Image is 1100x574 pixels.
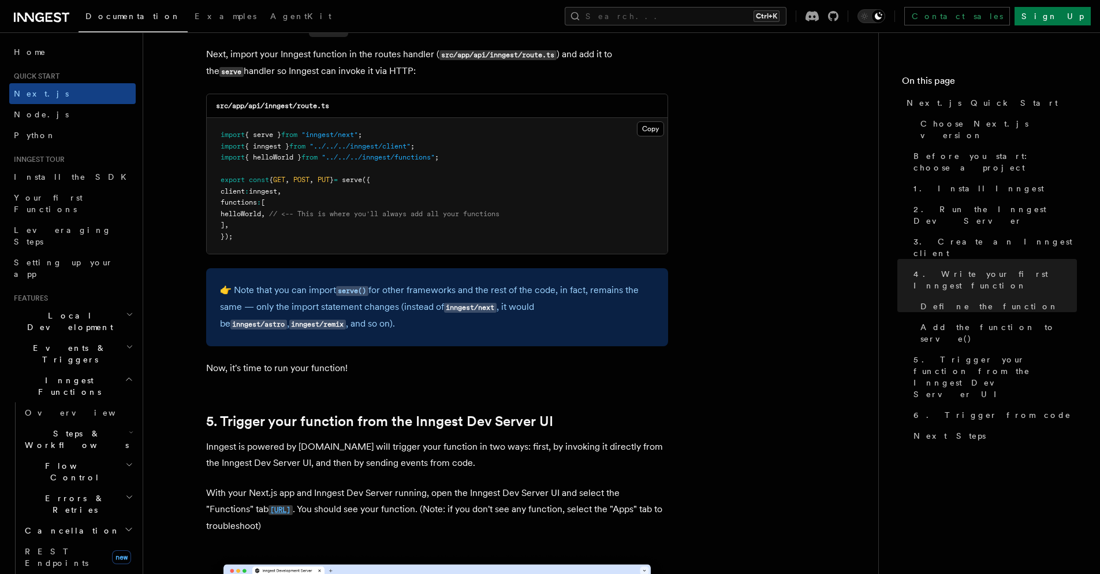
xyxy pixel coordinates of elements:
a: 3. Create an Inngest client [909,231,1077,264]
a: Install the SDK [9,166,136,187]
span: Node.js [14,110,69,119]
span: Errors & Retries [20,492,125,516]
span: import [221,153,245,161]
span: from [281,131,297,139]
p: With your Next.js app and Inngest Dev Server running, open the Inngest Dev Server UI and select t... [206,485,668,534]
span: Next Steps [913,430,986,442]
a: Leveraging Steps [9,220,136,252]
button: Events & Triggers [9,338,136,370]
a: Contact sales [904,7,1010,25]
span: Home [14,46,46,58]
span: Setting up your app [14,258,113,279]
button: Flow Control [20,456,136,488]
a: Choose Next.js version [916,113,1077,146]
span: = [334,176,338,184]
button: Cancellation [20,520,136,541]
p: Now, it's time to run your function! [206,360,668,376]
span: Flow Control [20,460,125,483]
span: ; [411,142,415,150]
span: : [257,198,261,206]
a: 5. Trigger your function from the Inngest Dev Server UI [206,413,553,429]
a: AgentKit [263,3,338,31]
span: ; [435,153,439,161]
a: serve() [336,284,368,295]
button: Inngest Functions [9,370,136,402]
span: , [285,176,289,184]
a: Define the function [916,296,1077,317]
span: 4. Write your first Inngest function [913,268,1077,291]
a: Before you start: choose a project [909,146,1077,178]
span: Leveraging Steps [14,225,111,246]
button: Toggle dark mode [857,9,885,23]
span: REST Endpoints [25,547,88,568]
span: import [221,142,245,150]
span: "../../../inngest/functions" [322,153,435,161]
span: 1. Install Inngest [913,183,1044,194]
span: , [225,221,229,229]
span: 3. Create an Inngest client [913,236,1077,259]
a: 6. Trigger from code [909,405,1077,425]
span: Steps & Workflows [20,428,129,451]
code: serve [219,67,244,77]
span: ] [221,221,225,229]
span: , [310,176,314,184]
span: Quick start [9,72,59,81]
span: functions [221,198,257,206]
span: Add the function to serve() [920,321,1077,345]
code: [URL] [269,505,293,515]
span: Overview [25,408,144,417]
span: client [221,187,245,195]
span: , [277,187,281,195]
span: Documentation [85,12,181,21]
span: Examples [195,12,256,21]
span: [ [261,198,265,206]
span: "../../../inngest/client" [310,142,411,150]
span: const [249,176,269,184]
code: src/app/api/inngest/route.ts [439,50,557,60]
span: serve [342,176,362,184]
a: Next.js [9,83,136,104]
span: export [221,176,245,184]
button: Search...Ctrl+K [565,7,786,25]
code: src/app/api/inngest/route.ts [216,102,329,110]
a: Home [9,42,136,62]
code: serve() [336,286,368,296]
span: Before you start: choose a project [913,150,1077,173]
a: Next.js Quick Start [902,92,1077,113]
span: AgentKit [270,12,331,21]
span: Define the function [920,301,1058,312]
span: , [261,210,265,218]
a: 5. Trigger your function from the Inngest Dev Server UI [909,349,1077,405]
a: REST Endpointsnew [20,541,136,573]
span: Local Development [9,310,126,333]
span: Choose Next.js version [920,118,1077,141]
span: PUT [318,176,330,184]
span: Inngest Functions [9,375,125,398]
a: Add the function to serve() [916,317,1077,349]
span: helloWorld [221,210,261,218]
a: Next Steps [909,425,1077,446]
span: Your first Functions [14,193,83,214]
span: from [289,142,305,150]
span: // <-- This is where you'll always add all your functions [269,210,499,218]
a: Setting up your app [9,252,136,284]
span: ({ [362,176,370,184]
span: Install the SDK [14,172,133,182]
button: Steps & Workflows [20,423,136,456]
span: from [301,153,318,161]
span: }); [221,232,233,240]
span: { serve } [245,131,281,139]
button: Local Development [9,305,136,338]
span: { [269,176,273,184]
span: { inngest } [245,142,289,150]
span: } [330,176,334,184]
a: Sign Up [1015,7,1091,25]
a: Documentation [79,3,188,32]
code: inngest/next [444,303,497,313]
span: import [221,131,245,139]
a: 2. Run the Inngest Dev Server [909,199,1077,231]
span: new [112,550,131,564]
span: Next.js [14,89,69,98]
p: Next, import your Inngest function in the routes handler ( ) and add it to the handler so Inngest... [206,46,668,80]
span: Inngest tour [9,155,65,164]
